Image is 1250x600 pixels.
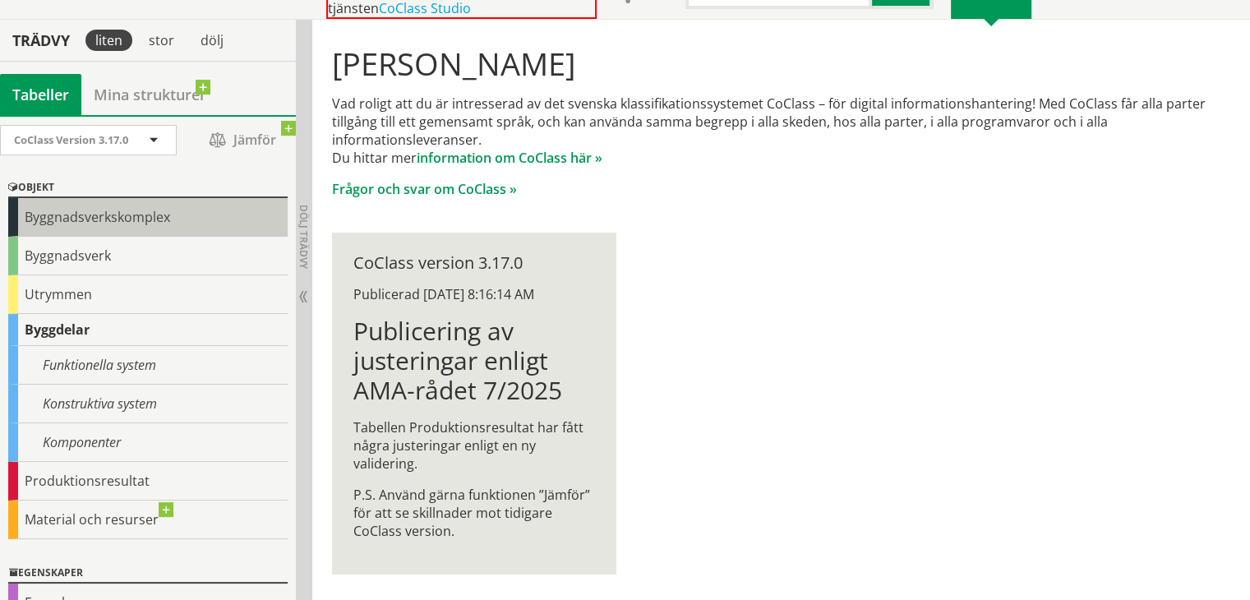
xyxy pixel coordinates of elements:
[3,31,79,49] div: Trädvy
[353,316,595,405] h1: Publicering av justeringar enligt AMA-rådet 7/2025
[8,423,288,462] div: Komponenter
[81,74,219,115] a: Mina strukturer
[353,486,595,540] p: P.S. Använd gärna funktionen ”Jämför” för att se skillnader mot tidigare CoClass version.
[139,30,184,51] div: stor
[191,30,233,51] div: dölj
[8,462,288,501] div: Produktionsresultat
[8,178,288,198] div: Objekt
[417,149,602,167] a: information om CoClass här »
[297,205,311,269] span: Dölj trädvy
[353,418,595,473] p: Tabellen Produktionsresultat har fått några justeringar enligt en ny validering.
[8,198,288,237] div: Byggnadsverkskomplex
[14,132,128,147] span: CoClass Version 3.17.0
[332,95,1231,167] p: Vad roligt att du är intresserad av det svenska klassifikationssystemet CoClass – för digital inf...
[85,30,132,51] div: liten
[353,285,595,303] div: Publicerad [DATE] 8:16:14 AM
[193,126,292,155] span: Jämför
[332,180,517,198] a: Frågor och svar om CoClass »
[353,254,595,272] div: CoClass version 3.17.0
[8,346,288,385] div: Funktionella system
[8,275,288,314] div: Utrymmen
[8,564,288,584] div: Egenskaper
[8,385,288,423] div: Konstruktiva system
[8,501,288,539] div: Material och resurser
[8,237,288,275] div: Byggnadsverk
[332,45,1231,81] h1: [PERSON_NAME]
[8,314,288,346] div: Byggdelar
